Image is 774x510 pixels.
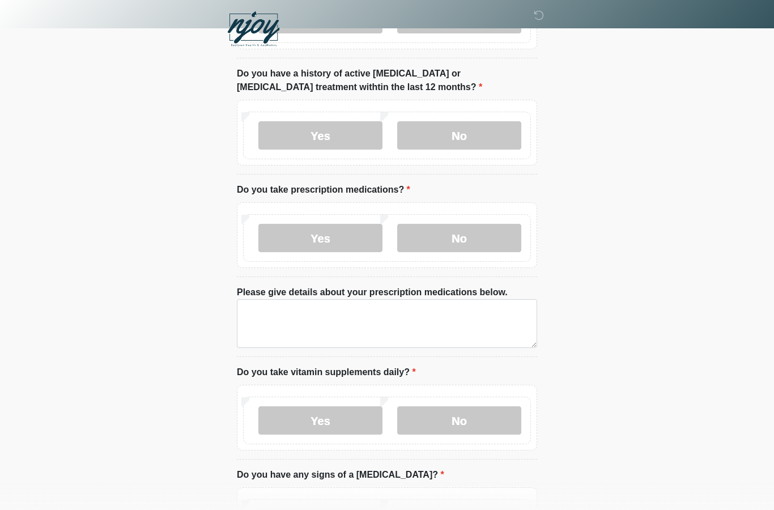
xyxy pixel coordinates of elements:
label: Please give details about your prescription medications below. [237,286,508,299]
label: Do you take vitamin supplements daily? [237,365,416,379]
label: No [397,224,521,252]
label: Yes [258,121,382,150]
label: No [397,121,521,150]
label: Yes [258,224,382,252]
img: NJOY Restored Health & Aesthetics Logo [226,8,282,50]
label: Do you have a history of active [MEDICAL_DATA] or [MEDICAL_DATA] treatment withtin the last 12 mo... [237,67,537,94]
label: Do you take prescription medications? [237,183,410,197]
label: No [397,406,521,435]
label: Yes [258,406,382,435]
label: Do you have any signs of a [MEDICAL_DATA]? [237,468,444,482]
